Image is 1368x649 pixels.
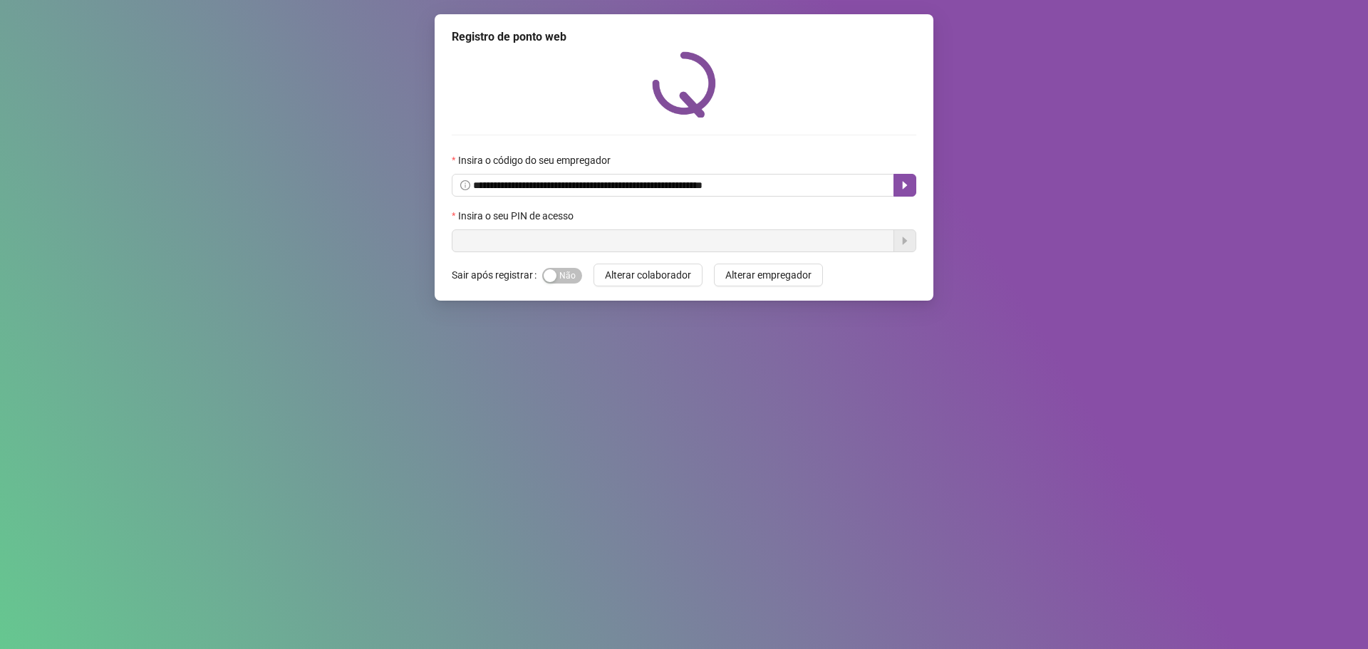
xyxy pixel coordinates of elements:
button: Alterar colaborador [594,264,703,286]
span: Alterar empregador [725,267,812,283]
span: Alterar colaborador [605,267,691,283]
div: Registro de ponto web [452,28,916,46]
span: info-circle [460,180,470,190]
span: caret-right [899,180,911,191]
label: Sair após registrar [452,264,542,286]
img: QRPoint [652,51,716,118]
label: Insira o código do seu empregador [452,152,620,168]
label: Insira o seu PIN de acesso [452,208,583,224]
button: Alterar empregador [714,264,823,286]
